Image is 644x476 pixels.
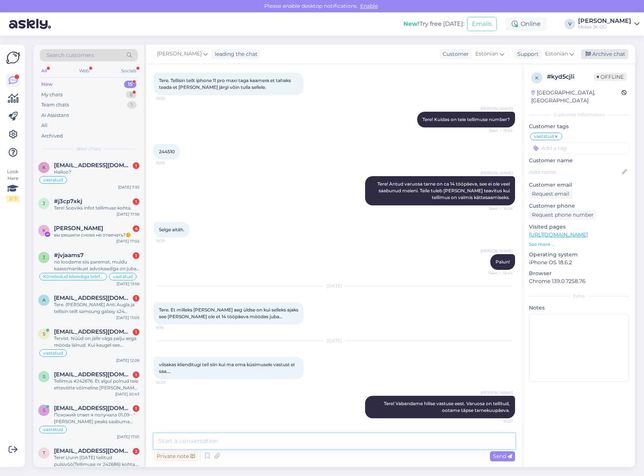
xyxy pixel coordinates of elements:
[6,195,19,202] div: 2 / 3
[117,281,139,287] div: [DATE] 13:56
[54,259,139,272] div: no loodame siis paremat, muidu kaasomanikust advokaadiga on juba räägitud [PERSON_NAME] ka torkid...
[157,50,202,58] span: [PERSON_NAME]
[440,50,469,58] div: Customer
[481,170,513,176] span: [PERSON_NAME]
[529,181,629,189] p: Customer email
[6,168,19,202] div: Look Here
[41,101,69,109] div: Team chats
[156,238,184,244] span: 16:39
[514,50,539,58] div: Support
[133,252,139,259] div: 1
[529,304,629,312] p: Notes
[377,181,511,200] span: Tere! Antud varuosa tarne on ca 14 tööpäeva, see ei ole veel saabunud meieni. Teile tuleb [PERSON...
[534,134,554,139] span: vastatud
[54,454,139,468] div: Tere! Uurin [DATE] tellitud pulsivöö(Tellimuse nr 242686) kohta. Kas on täpsemat infot kuna pulsi...
[54,169,139,175] div: Halloo?
[54,328,132,335] span: sulev.maesaar@gmail.com
[529,168,620,176] input: Add name
[565,19,575,29] div: V
[159,227,184,232] span: Selge aitäh.
[54,405,132,412] span: svetlana_shupenko@mail.ru
[54,295,132,301] span: auglaanti@gmail.com
[133,225,139,232] div: 4
[154,337,515,344] div: [DATE]
[481,390,513,395] span: [PERSON_NAME]
[159,78,292,90] span: Tere. Tellisin teilt iphone 11 pro maxi taga kaamera et tahaks teada et [PERSON_NAME] järgi võin ...
[485,206,513,211] span: Seen ✓ 16:34
[506,17,547,31] div: Online
[41,91,63,99] div: My chats
[43,178,63,182] span: vastatud
[154,451,198,461] div: Private note
[485,270,513,276] span: Seen ✓ 16:44
[116,238,139,244] div: [DATE] 17:02
[43,374,45,379] span: s
[43,331,45,337] span: s
[41,112,69,119] div: AI Assistant
[133,371,139,378] div: 1
[54,252,84,259] span: #jvjaams7
[41,122,48,129] div: All
[115,391,139,397] div: [DATE] 20:43
[159,362,296,374] span: viisakas klienditugi teil siin kui ma oma küsimusele vastust ei saa….
[133,329,139,335] div: 1
[535,75,539,81] span: k
[403,19,464,28] div: Try free [DATE]:
[133,448,139,455] div: 2
[156,380,184,385] span: 10:25
[529,111,629,118] div: Customer information
[77,145,101,152] span: New chats
[529,241,629,248] p: See more ...
[156,96,184,101] span: 15:50
[529,259,629,266] p: iPhone OS 18.6.2
[156,160,184,166] span: 15:55
[54,412,139,425] div: Похожий ответ я получала 01.09 - "[PERSON_NAME] peaks saabuma [PERSON_NAME] nädala jooksul.". При...
[133,295,139,302] div: 1
[117,434,139,440] div: [DATE] 17:01
[41,81,53,88] div: New
[54,198,82,205] span: #j3cp7xkj
[159,307,300,319] span: Tere. Et milleks [PERSON_NAME] aeg üldse on kui selleks ajaks see [PERSON_NAME] ole et 14 tööpäev...
[41,132,63,140] div: Archived
[529,223,629,231] p: Visited pages
[54,371,132,378] span: sulev.maesaar@gmail.com
[54,225,103,232] span: Karina Terras
[43,351,63,355] span: vastatud
[133,162,139,169] div: 1
[54,232,139,238] div: вы решили снова не отвечать?🥲
[54,448,132,454] span: timo.truu@mail.ee
[40,66,48,76] div: All
[529,269,629,277] p: Browser
[594,73,627,81] span: Offline
[116,315,139,320] div: [DATE] 13:05
[113,274,133,279] span: vastatud
[133,198,139,205] div: 1
[475,50,498,58] span: Estonian
[54,378,139,391] div: Tellimus #242676. Et algul polnud teie ettevõtte võimeline [PERSON_NAME] tarnima ja nüüd pole ise...
[467,17,497,31] button: Emails
[481,106,513,111] span: [PERSON_NAME]
[117,211,139,217] div: [DATE] 17:56
[493,453,512,460] span: Send
[133,405,139,412] div: 1
[529,142,629,154] input: Add a tag
[529,293,629,299] div: Extra
[529,123,629,130] p: Customer tags
[120,66,138,76] div: Socials
[578,18,640,30] a: [PERSON_NAME]Mobix JK OÜ
[581,49,628,59] div: Archive chat
[6,51,20,65] img: Askly Logo
[531,89,622,105] div: [GEOGRAPHIC_DATA], [GEOGRAPHIC_DATA]
[43,254,45,260] span: j
[43,274,103,279] span: Kõneledud kliendiga telefoni teel
[43,201,45,206] span: j
[422,117,510,122] span: Tere! Kuidas on teie tellimuse number?
[54,301,139,315] div: Tere. [PERSON_NAME] Anti Augla ja tellisin teilt samsung galaxy s24 [DATE]. Tellimuse number on #...
[212,50,258,58] div: leading the chat
[529,189,572,199] div: Request email
[403,20,419,27] b: New!
[46,51,94,59] span: Search customers
[529,277,629,285] p: Chrome 139.0.7258.76
[159,149,175,154] span: 244510
[54,205,139,211] div: Tere! Sooviks infot tellimuse kohta.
